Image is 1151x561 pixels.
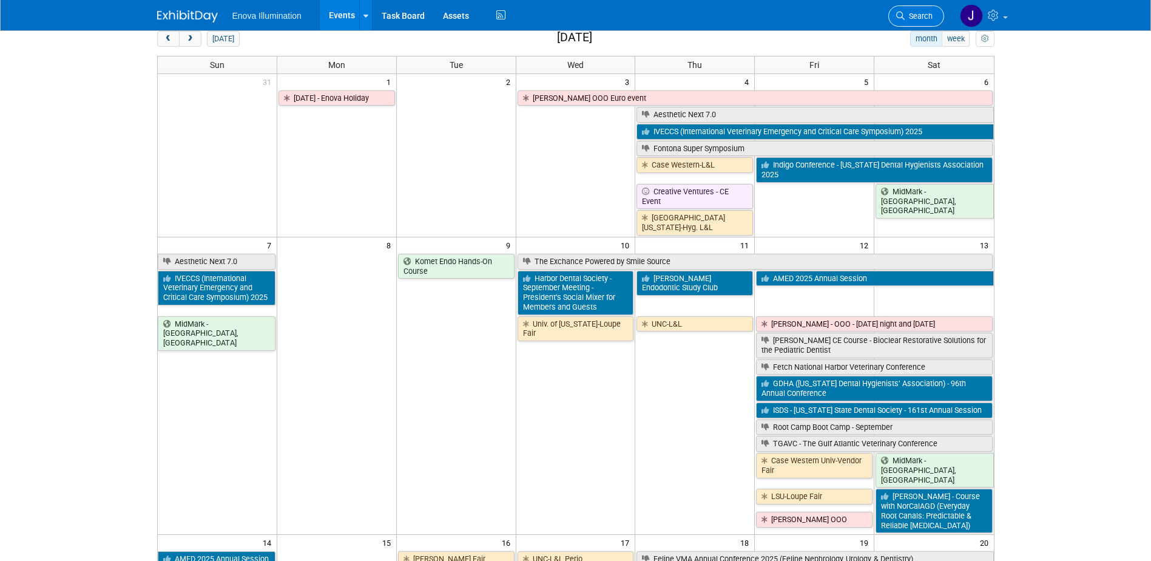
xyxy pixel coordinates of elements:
span: Mon [328,60,345,70]
a: [PERSON_NAME] OOO [756,512,873,528]
h2: [DATE] [557,31,592,44]
span: 6 [983,74,994,89]
a: Komet Endo Hands-On Course [398,254,515,279]
button: myCustomButton [976,31,994,47]
span: 17 [619,535,635,550]
span: 3 [624,74,635,89]
span: Enova Illumination [232,11,302,21]
a: [DATE] - Enova Holiday [278,90,395,106]
button: next [179,31,201,47]
a: [PERSON_NAME] OOO Euro event [518,90,993,106]
span: Fri [809,60,819,70]
a: The Exchance Powered by Smile Source [518,254,993,270]
a: Harbor Dental Society - September Meeting - President’s Social Mixer for Members and Guests [518,271,634,315]
a: LSU-Loupe Fair [756,489,873,505]
a: Case Western-L&L [636,157,753,173]
a: ISDS - [US_STATE] State Dental Society - 161st Annual Session [756,403,992,418]
img: Janelle Tlusty [960,4,983,27]
button: month [910,31,942,47]
span: Sat [928,60,940,70]
span: 1 [385,74,396,89]
a: MidMark - [GEOGRAPHIC_DATA], [GEOGRAPHIC_DATA] [158,316,275,351]
span: Tue [450,60,463,70]
a: Search [888,5,944,27]
span: 13 [979,237,994,253]
a: MidMark - [GEOGRAPHIC_DATA], [GEOGRAPHIC_DATA] [876,453,993,488]
span: 8 [385,237,396,253]
a: [PERSON_NAME] CE Course - Bioclear Restorative Solutions for the Pediatric Dentist [756,333,992,358]
i: Personalize Calendar [981,35,989,43]
a: Aesthetic Next 7.0 [636,107,993,123]
span: 2 [505,74,516,89]
a: Aesthetic Next 7.0 [158,254,275,270]
span: 12 [859,237,874,253]
span: 11 [739,237,754,253]
button: [DATE] [207,31,239,47]
a: Fontona Super Symposium [636,141,992,157]
button: prev [157,31,180,47]
a: Root Camp Boot Camp - September [756,420,992,435]
a: Creative Ventures - CE Event [636,184,753,209]
a: [GEOGRAPHIC_DATA][US_STATE]-Hyg. L&L [636,210,753,235]
a: IVECCS (International Veterinary Emergency and Critical Care Symposium) 2025 [158,271,275,305]
span: Sun [210,60,224,70]
a: IVECCS (International Veterinary Emergency and Critical Care Symposium) 2025 [636,124,993,140]
span: 19 [859,535,874,550]
a: [PERSON_NAME] - OOO - [DATE] night and [DATE] [756,316,992,332]
span: 20 [979,535,994,550]
a: Univ. of [US_STATE]-Loupe Fair [518,316,634,341]
a: AMED 2025 Annual Session [756,271,993,287]
a: Fetch National Harbor Veterinary Conference [756,359,992,375]
a: UNC-L&L [636,316,753,332]
span: 15 [381,535,396,550]
a: [PERSON_NAME] - Course with NorCalAGD (Everyday Root Canals: Predictable & Reliable [MEDICAL_DATA]) [876,489,992,533]
span: 31 [262,74,277,89]
span: 4 [743,74,754,89]
a: MidMark - [GEOGRAPHIC_DATA], [GEOGRAPHIC_DATA] [876,184,993,219]
span: 16 [501,535,516,550]
span: 18 [739,535,754,550]
a: TGAVC - The Gulf Atlantic Veterinary Conference [756,436,992,452]
span: 7 [266,237,277,253]
span: Wed [567,60,584,70]
span: 5 [863,74,874,89]
span: Search [905,12,933,21]
span: 14 [262,535,277,550]
img: ExhibitDay [157,10,218,22]
button: week [942,31,970,47]
a: GDHA ([US_STATE] Dental Hygienists’ Association) - 96th Annual Conference [756,376,992,401]
span: 9 [505,237,516,253]
span: 10 [619,237,635,253]
a: [PERSON_NAME] Endodontic Study Club [636,271,753,296]
span: Thu [687,60,702,70]
a: Indigo Conference - [US_STATE] Dental Hygienists Association 2025 [756,157,992,182]
a: Case Western Univ-Vendor Fair [756,453,873,478]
